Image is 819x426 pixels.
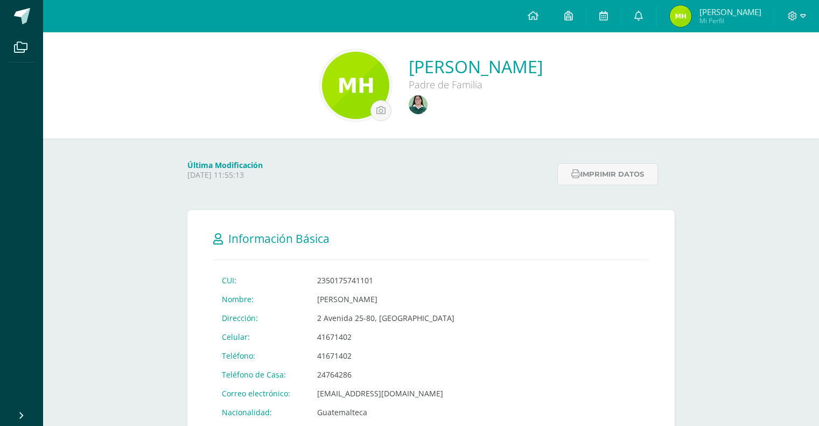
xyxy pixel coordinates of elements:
[699,6,761,17] span: [PERSON_NAME]
[309,327,463,346] td: 41671402
[322,52,389,119] img: 79ed0330ec6f71f6e0bfc12771a689ea.png
[670,5,691,27] img: 8cfee9302e94c67f695fad48b611364c.png
[409,55,543,78] a: [PERSON_NAME]
[309,290,463,309] td: [PERSON_NAME]
[213,384,309,403] td: Correo electrónico:
[228,231,330,246] span: Información Básica
[309,365,463,384] td: 24764286
[309,403,463,422] td: Guatemalteca
[309,384,463,403] td: [EMAIL_ADDRESS][DOMAIN_NAME]
[213,327,309,346] td: Celular:
[309,309,463,327] td: 2 Avenida 25-80, [GEOGRAPHIC_DATA]
[213,309,309,327] td: Dirección:
[187,160,551,170] h4: Última Modificación
[213,290,309,309] td: Nombre:
[409,78,543,91] div: Padre de Familia
[187,170,551,180] p: [DATE] 11:55:13
[213,271,309,290] td: CUI:
[409,95,428,114] img: eef9f94a8c91eb698c5eb398ef4ce52a.png
[699,16,761,25] span: Mi Perfil
[557,163,658,185] button: Imprimir datos
[213,346,309,365] td: Teléfono:
[309,271,463,290] td: 2350175741101
[213,365,309,384] td: Teléfono de Casa:
[309,346,463,365] td: 41671402
[213,403,309,422] td: Nacionalidad:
